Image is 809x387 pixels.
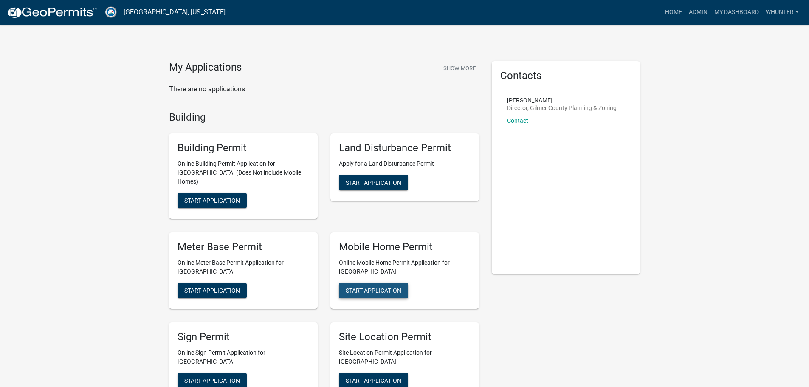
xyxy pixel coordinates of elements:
[440,61,479,75] button: Show More
[339,175,408,190] button: Start Application
[500,70,632,82] h5: Contacts
[339,348,471,366] p: Site Location Permit Application for [GEOGRAPHIC_DATA]
[178,331,309,343] h5: Sign Permit
[178,159,309,186] p: Online Building Permit Application for [GEOGRAPHIC_DATA] (Does Not include Mobile Homes)
[507,117,528,124] a: Contact
[507,105,617,111] p: Director, Gilmer County Planning & Zoning
[184,377,240,384] span: Start Application
[346,179,401,186] span: Start Application
[711,4,762,20] a: My Dashboard
[169,84,479,94] p: There are no applications
[346,377,401,384] span: Start Application
[104,6,117,18] img: Gilmer County, Georgia
[169,61,242,74] h4: My Applications
[662,4,685,20] a: Home
[178,283,247,298] button: Start Application
[339,159,471,168] p: Apply for a Land Disturbance Permit
[124,5,226,20] a: [GEOGRAPHIC_DATA], [US_STATE]
[178,348,309,366] p: Online Sign Permit Application for [GEOGRAPHIC_DATA]
[346,287,401,294] span: Start Application
[178,258,309,276] p: Online Meter Base Permit Application for [GEOGRAPHIC_DATA]
[339,241,471,253] h5: Mobile Home Permit
[184,287,240,294] span: Start Application
[178,142,309,154] h5: Building Permit
[184,197,240,204] span: Start Application
[339,142,471,154] h5: Land Disturbance Permit
[339,283,408,298] button: Start Application
[178,193,247,208] button: Start Application
[178,241,309,253] h5: Meter Base Permit
[339,331,471,343] h5: Site Location Permit
[762,4,802,20] a: whunter
[507,97,617,103] p: [PERSON_NAME]
[339,258,471,276] p: Online Mobile Home Permit Application for [GEOGRAPHIC_DATA]
[169,111,479,124] h4: Building
[685,4,711,20] a: Admin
